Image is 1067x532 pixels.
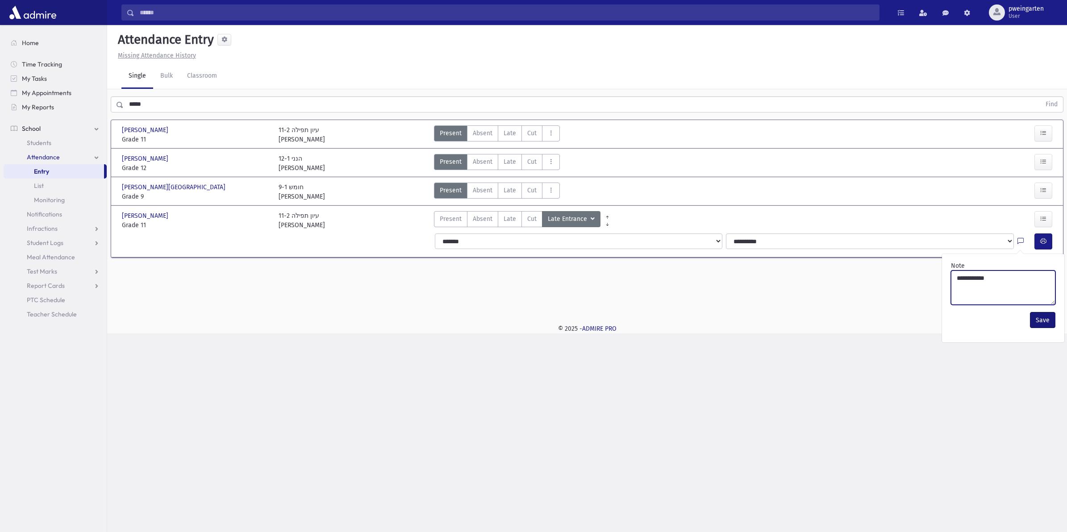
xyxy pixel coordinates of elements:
span: [PERSON_NAME][GEOGRAPHIC_DATA] [122,183,227,192]
span: Cut [527,214,537,224]
a: Missing Attendance History [114,52,196,59]
span: pweingarten [1009,5,1044,12]
a: Meal Attendance [4,250,107,264]
span: Absent [473,214,492,224]
a: My Appointments [4,86,107,100]
span: Attendance [27,153,60,161]
a: PTC Schedule [4,293,107,307]
div: © 2025 - [121,324,1053,333]
div: AttTypes [434,154,560,173]
div: AttTypes [434,183,560,201]
span: Present [440,186,462,195]
span: Absent [473,129,492,138]
span: Teacher Schedule [27,310,77,318]
a: Report Cards [4,278,107,293]
span: Grade 11 [122,220,270,230]
a: Home [4,36,107,50]
span: Home [22,39,39,47]
span: [PERSON_NAME] [122,211,170,220]
span: Late [504,129,516,138]
a: Student Logs [4,236,107,250]
h5: Attendance Entry [114,32,214,47]
a: Teacher Schedule [4,307,107,321]
button: Find [1040,97,1063,112]
span: Present [440,214,462,224]
span: Entry [34,167,49,175]
span: Late [504,214,516,224]
span: PTC Schedule [27,296,65,304]
a: Monitoring [4,193,107,207]
span: List [34,182,44,190]
a: Time Tracking [4,57,107,71]
span: Present [440,129,462,138]
a: Students [4,136,107,150]
button: Late Entrance [542,211,600,227]
div: 11-2 עיון תפילה [PERSON_NAME] [279,125,325,144]
a: Entry [4,164,104,179]
span: Grade 11 [122,135,270,144]
span: Notifications [27,210,62,218]
span: Grade 9 [122,192,270,201]
u: Missing Attendance History [118,52,196,59]
span: Present [440,157,462,166]
span: My Reports [22,103,54,111]
span: Late Entrance [548,214,589,224]
span: Absent [473,186,492,195]
span: Absent [473,157,492,166]
span: Cut [527,129,537,138]
a: My Reports [4,100,107,114]
a: ADMIRE PRO [582,325,617,332]
a: List [4,179,107,193]
div: 11-2 עיון תפילה [PERSON_NAME] [279,211,325,230]
div: AttTypes [434,125,560,144]
span: User [1009,12,1044,20]
a: Test Marks [4,264,107,278]
div: 9-1 חומש [PERSON_NAME] [279,183,325,201]
a: School [4,121,107,136]
a: My Tasks [4,71,107,86]
label: Note [951,261,965,270]
button: Save [1030,312,1055,328]
span: Students [27,139,51,147]
span: School [22,125,41,133]
span: Late [504,186,516,195]
span: My Appointments [22,89,71,97]
span: Time Tracking [22,60,62,68]
div: 12-1 הנני [PERSON_NAME] [279,154,325,173]
a: Single [121,64,153,89]
span: [PERSON_NAME] [122,125,170,135]
span: Meal Attendance [27,253,75,261]
span: Student Logs [27,239,63,247]
span: Grade 12 [122,163,270,173]
span: [PERSON_NAME] [122,154,170,163]
a: Classroom [180,64,224,89]
span: Cut [527,186,537,195]
span: Monitoring [34,196,65,204]
span: Late [504,157,516,166]
span: Test Marks [27,267,57,275]
span: Report Cards [27,282,65,290]
span: My Tasks [22,75,47,83]
img: AdmirePro [7,4,58,21]
span: Cut [527,157,537,166]
a: Notifications [4,207,107,221]
a: Attendance [4,150,107,164]
a: Infractions [4,221,107,236]
input: Search [134,4,879,21]
a: Bulk [153,64,180,89]
span: Infractions [27,224,58,233]
div: AttTypes [434,211,600,230]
